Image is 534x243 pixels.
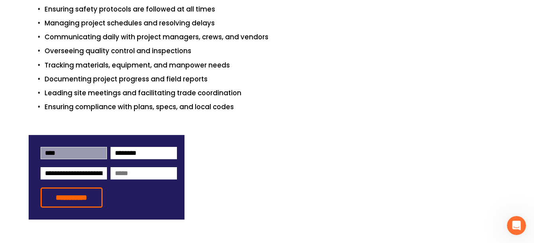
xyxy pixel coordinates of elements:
p: Leading site meetings and facilitating trade coordination [45,88,506,98]
p: Communicating daily with project managers, crews, and vendors [45,32,506,42]
p: Tracking materials, equipment, and manpower needs [45,60,506,71]
p: Documenting project progress and field reports [45,74,506,85]
p: Ensuring compliance with plans, specs, and local codes [45,102,506,112]
p: Managing project schedules and resolving delays [45,18,506,29]
p: Ensuring safety protocols are followed at all times [45,4,506,15]
p: Overseeing quality control and inspections [45,46,506,56]
iframe: Intercom live chat [507,216,526,235]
